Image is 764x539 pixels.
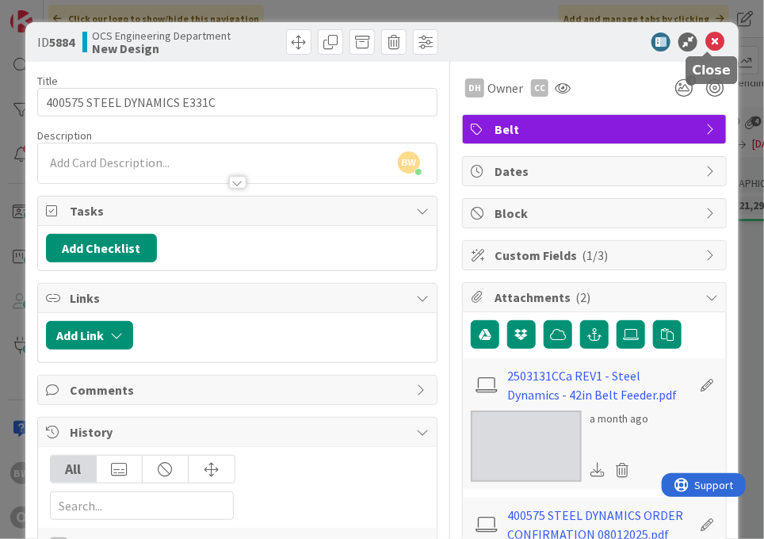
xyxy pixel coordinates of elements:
span: Links [70,289,408,308]
span: Comments [70,380,408,399]
div: Download [590,460,607,480]
span: Belt [495,120,697,139]
span: ( 1/3 ) [582,247,608,263]
input: type card name here... [37,88,437,117]
button: Add Checklist [46,234,157,262]
span: OCS Engineering Department [92,29,231,42]
span: Attachments [495,288,697,307]
span: Dates [495,162,697,181]
input: Search... [50,491,234,520]
span: Support [33,2,72,21]
div: All [51,456,97,483]
div: DH [465,78,484,97]
div: CC [531,79,548,97]
span: Block [495,204,697,223]
h5: Close [693,63,732,78]
span: BW [398,151,420,174]
span: ( 2 ) [575,289,590,305]
b: New Design [92,42,231,55]
div: a month ago [590,411,648,427]
button: Add Link [46,321,133,350]
a: 2503131CCa REV1 - Steel Dynamics - 42in Belt Feeder.pdf [507,366,691,404]
span: History [70,422,408,442]
label: Title [37,74,58,88]
span: Description [37,128,92,143]
b: 5884 [49,34,74,50]
span: Owner [487,78,523,97]
span: Tasks [70,201,408,220]
span: ID [37,32,74,52]
span: Custom Fields [495,246,697,265]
